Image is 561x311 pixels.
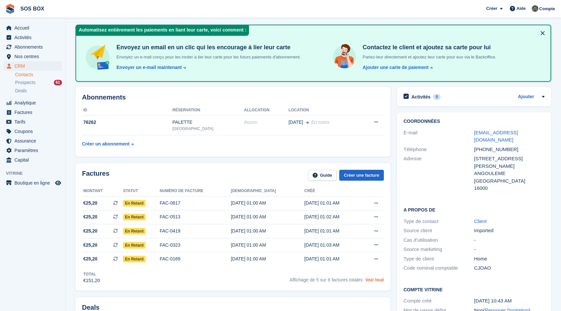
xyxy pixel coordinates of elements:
span: En retard [123,242,146,249]
span: En cours [311,120,329,125]
img: get-in-touch-e3e95b6451f4e49772a6039d3abdde126589d6f45a760754adfa51be33bf0f70.svg [331,44,358,70]
div: Compte créé [404,297,474,305]
th: Allocation [244,105,289,116]
th: Créé [304,186,362,196]
div: FAC-0617 [160,200,231,207]
div: Total [83,271,100,277]
div: [DATE] 01:02 AM [304,213,362,220]
span: Coupons [14,127,54,136]
th: Numéro de facture [160,186,231,196]
th: Montant [82,186,123,196]
a: Guide [308,170,337,181]
div: - [474,236,545,244]
div: ANGOULEME [474,170,545,177]
span: CRM [14,61,54,71]
span: Prospects [15,79,35,86]
span: Affichage de 5 sur 6 factures totales [289,277,363,282]
span: Nos centres [14,52,54,61]
div: €151,20 [83,277,100,284]
div: [DATE] 01:03 AM [304,242,362,249]
div: [GEOGRAPHIC_DATA] [173,126,244,132]
span: Assurance [14,136,54,145]
span: Deals [15,88,27,94]
div: [DATE] 01:00 AM [231,213,304,220]
a: menu [3,52,62,61]
a: Deals [15,87,62,94]
h4: Contactez le client et ajoutez sa carte pour lui [360,44,496,51]
a: Ajouter une carte de paiement [360,64,433,71]
th: Location [289,105,360,116]
h2: Activités [411,94,430,100]
th: Statut [123,186,160,196]
a: Boutique d'aperçu [54,179,62,187]
div: - [474,246,545,253]
th: [DEMOGRAPHIC_DATA] [231,186,304,196]
div: [DATE] 01:00 AM [231,228,304,234]
h2: A propos de [404,206,545,213]
span: Boutique en ligne [14,178,54,188]
div: Envoyer un e-mail maintenant [116,64,182,71]
a: menu [3,33,62,42]
div: Créer un abonnement [82,141,130,147]
div: [DATE] 01:01 AM [304,228,362,234]
div: Source client [404,227,474,234]
h4: Envoyez un email en un clic qui les encourage à lier leur carte [114,44,301,51]
div: FAC-0419 [160,228,231,234]
img: stora-icon-8386f47178a22dfd0bd8f6a31ec36ba5ce8667c1dd55bd0f319d3a0aa187defe.svg [5,4,15,14]
span: En retard [123,256,146,262]
div: Source marketing [404,246,474,253]
a: menu [3,155,62,165]
a: menu [3,178,62,188]
div: FAC-0169 [160,255,231,262]
span: Capital [14,155,54,165]
div: [DATE] 01:00 AM [231,200,304,207]
a: menu [3,117,62,126]
span: €25,20 [83,200,97,207]
span: Factures [14,108,54,117]
div: Code nominal comptable [404,264,474,272]
div: [DATE] 01:01 AM [304,200,362,207]
span: Paramètres [14,146,54,155]
span: Accueil [14,23,54,33]
a: menu [3,146,62,155]
div: [DATE] 01:01 AM [304,255,362,262]
div: Home [474,255,545,263]
div: [DATE] 01:00 AM [231,255,304,262]
th: Réservation [173,105,244,116]
a: Voir tout [365,277,384,282]
span: Abonnements [14,42,54,52]
div: 16000 [474,185,545,192]
div: E-mail [404,129,474,144]
span: Tarifs [14,117,54,126]
div: 0 [433,94,441,100]
span: Compte [539,6,555,12]
span: En retard [123,200,146,207]
a: Client [474,218,487,224]
div: Automatisez entièrement les paiements en liant leur carte, voici comment : [76,25,249,36]
span: Créer [486,5,497,12]
div: Cas d'utilisation [404,236,474,244]
span: Activités [14,33,54,42]
a: menu [3,127,62,136]
div: [DATE] 10:43 AM [474,297,545,305]
span: €25,20 [83,228,97,234]
div: PALETTE [173,119,244,126]
a: SOS BOX [18,3,47,14]
div: 61 [54,80,62,85]
a: Créer un abonnement [82,138,134,150]
div: Type de contact [404,218,474,225]
span: Vitrine [6,170,65,177]
div: 76262 [82,119,173,126]
span: €25,20 [83,213,97,220]
a: menu [3,108,62,117]
div: [PHONE_NUMBER] [474,146,545,153]
span: €25,20 [83,242,97,249]
div: [DATE] 01:00 AM [231,242,304,249]
span: Aide [516,5,526,12]
div: Aucun [244,119,289,126]
h2: Abonnements [82,94,384,101]
div: Type de client [404,255,474,263]
a: Contacts [15,72,62,78]
h2: Compte vitrine [404,286,545,293]
span: €25,20 [83,255,97,262]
